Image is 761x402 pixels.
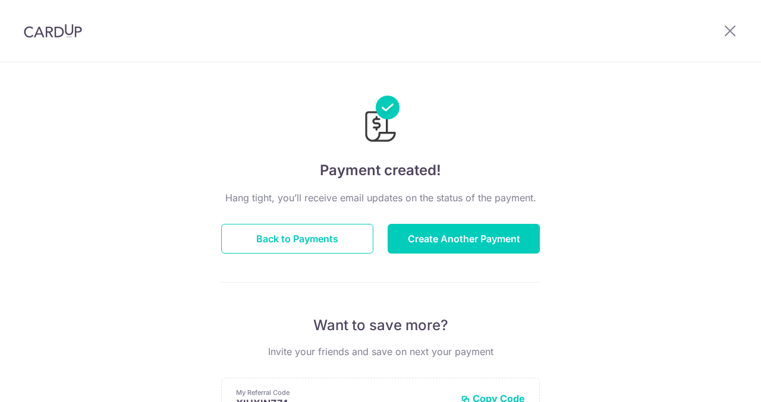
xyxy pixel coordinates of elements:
[221,224,373,254] button: Back to Payments
[221,191,540,205] p: Hang tight, you’ll receive email updates on the status of the payment.
[221,344,540,359] p: Invite your friends and save on next your payment
[24,24,82,38] img: CardUp
[361,96,400,145] img: Payments
[221,160,540,181] h4: Payment created!
[236,388,451,397] p: My Referral Code
[388,224,540,254] button: Create Another Payment
[221,316,540,335] p: Want to save more?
